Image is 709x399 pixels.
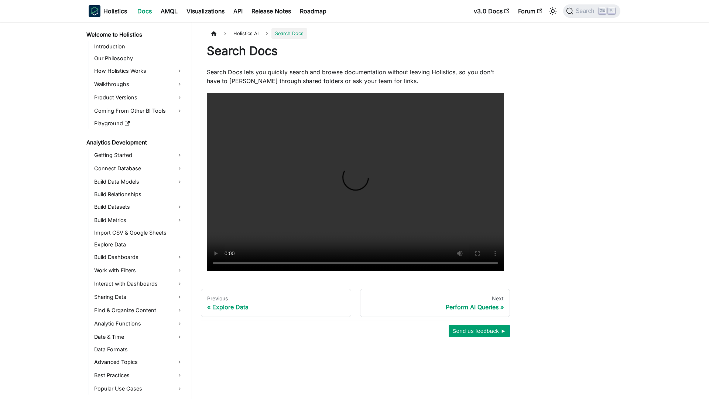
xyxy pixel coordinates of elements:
[201,289,510,317] nav: Docs pages
[92,304,185,316] a: Find & Organize Content
[92,318,185,330] a: Analytic Functions
[201,289,351,317] a: PreviousExplore Data
[452,326,506,336] span: Send us feedback ►
[207,28,504,39] nav: Breadcrumbs
[92,201,185,213] a: Build Datasets
[366,295,504,302] div: Next
[84,137,185,148] a: Analytics Development
[547,5,559,17] button: Switch between dark and light mode (currently light mode)
[92,92,185,103] a: Product Versions
[366,303,504,311] div: Perform AI Queries
[92,369,185,381] a: Best Practices
[92,53,185,64] a: Our Philosophy
[92,163,185,174] a: Connect Database
[92,228,185,238] a: Import CSV & Google Sheets
[89,5,100,17] img: Holistics
[92,251,185,263] a: Build Dashboards
[247,5,295,17] a: Release Notes
[103,7,127,16] b: Holistics
[230,28,262,39] span: Holistics AI
[295,5,331,17] a: Roadmap
[92,189,185,199] a: Build Relationships
[84,30,185,40] a: Welcome to Holistics
[207,28,221,39] a: Home page
[92,291,185,303] a: Sharing Data
[92,149,185,161] a: Getting Started
[207,93,504,271] video: Your browser does not support embedding video, but you can .
[92,78,185,90] a: Walkthroughs
[92,344,185,355] a: Data Formats
[229,5,247,17] a: API
[449,325,510,337] button: Send us feedback ►
[133,5,156,17] a: Docs
[271,28,307,39] span: Search Docs
[207,303,345,311] div: Explore Data
[81,22,192,399] nav: Docs sidebar
[207,68,504,85] p: Search Docs lets you quickly search and browse documentation without leaving Holistics, so you do...
[92,383,185,395] a: Popular Use Cases
[92,41,185,52] a: Introduction
[92,356,185,368] a: Advanced Topics
[563,4,620,18] button: Search (Ctrl+K)
[92,176,185,188] a: Build Data Models
[92,331,185,343] a: Date & Time
[182,5,229,17] a: Visualizations
[92,239,185,250] a: Explore Data
[92,118,185,129] a: Playground
[92,65,185,77] a: How Holistics Works
[92,105,185,117] a: Coming From Other BI Tools
[156,5,182,17] a: AMQL
[360,289,510,317] a: NextPerform AI Queries
[469,5,514,17] a: v3.0 Docs
[573,8,599,14] span: Search
[608,7,615,14] kbd: K
[89,5,127,17] a: HolisticsHolistics
[207,44,504,58] h1: Search Docs
[514,5,547,17] a: Forum
[92,278,185,290] a: Interact with Dashboards
[92,265,185,276] a: Work with Filters
[207,295,345,302] div: Previous
[92,214,185,226] a: Build Metrics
